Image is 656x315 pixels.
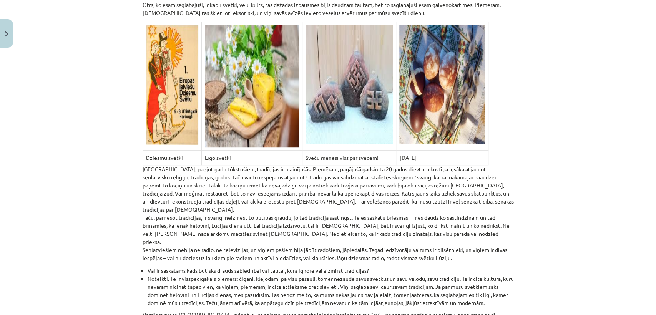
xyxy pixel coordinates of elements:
img: icon-close-lesson-0947bae3869378f0d4975bcd49f059093ad1ed9edebbc8119c70593378902aed.svg [5,31,8,36]
p: [GEOGRAPHIC_DATA], paejot gadu tūkstošiem, tradīcijas ir mainījušās. Piemēram, pagājušā gadsimta ... [143,165,514,262]
li: Vai ir saskatāms kāds būtisks drauds sabiedrībai vai tautai, kura ignorē vai aizmirst tradīcijas? [148,267,514,275]
li: Noteikti. Te ir visspēcīgākais piemērs: čigāni, klejodami pa visu pasauli, tomēr nezaudē savus sv... [148,275,514,307]
td: [DATE] [396,151,488,165]
td: Sveču mēnesī viss par svecēm! [302,151,396,165]
td: Dziesmu svētki [143,151,202,165]
td: Līgo svētki [202,151,302,165]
